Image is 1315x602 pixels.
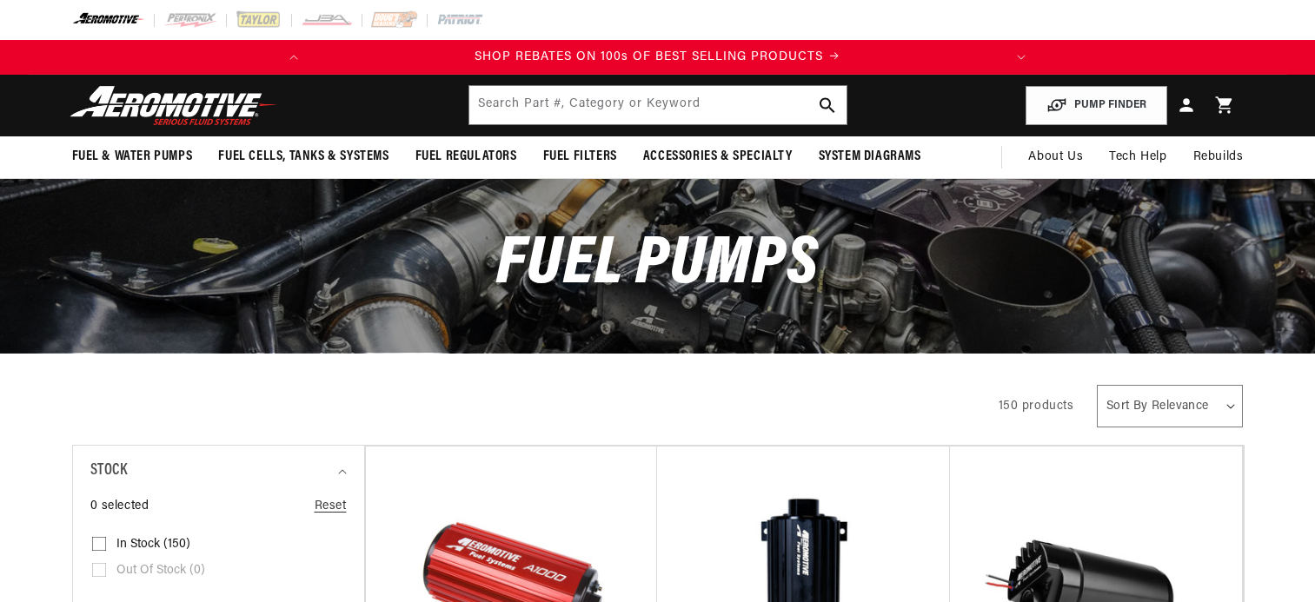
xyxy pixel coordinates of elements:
[311,48,1004,67] div: 1 of 2
[1004,40,1039,75] button: Translation missing: en.sections.announcements.next_announcement
[1193,148,1244,167] span: Rebuilds
[1028,150,1083,163] span: About Us
[630,136,806,177] summary: Accessories & Specialty
[819,148,921,166] span: System Diagrams
[116,537,190,552] span: In stock (150)
[315,497,347,516] a: Reset
[65,85,282,126] img: Aeromotive
[311,48,1004,67] a: SHOP REBATES ON 100s OF BEST SELLING PRODUCTS
[90,497,149,516] span: 0 selected
[402,136,530,177] summary: Fuel Regulators
[808,86,847,124] button: search button
[276,40,311,75] button: Translation missing: en.sections.announcements.previous_announcement
[469,86,847,124] input: Search by Part Number, Category or Keyword
[1015,136,1096,178] a: About Us
[90,459,128,484] span: Stock
[72,148,193,166] span: Fuel & Water Pumps
[530,136,630,177] summary: Fuel Filters
[116,563,205,579] span: Out of stock (0)
[205,136,402,177] summary: Fuel Cells, Tanks & Systems
[1096,136,1179,178] summary: Tech Help
[543,148,617,166] span: Fuel Filters
[59,136,206,177] summary: Fuel & Water Pumps
[415,148,517,166] span: Fuel Regulators
[999,400,1074,413] span: 150 products
[218,148,389,166] span: Fuel Cells, Tanks & Systems
[29,40,1287,75] slideshow-component: Translation missing: en.sections.announcements.announcement_bar
[311,48,1004,67] div: Announcement
[643,148,793,166] span: Accessories & Specialty
[475,50,823,63] span: SHOP REBATES ON 100s OF BEST SELLING PRODUCTS
[496,231,818,300] span: Fuel Pumps
[90,446,347,497] summary: Stock (0 selected)
[1026,86,1167,125] button: PUMP FINDER
[806,136,934,177] summary: System Diagrams
[1109,148,1166,167] span: Tech Help
[1180,136,1257,178] summary: Rebuilds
